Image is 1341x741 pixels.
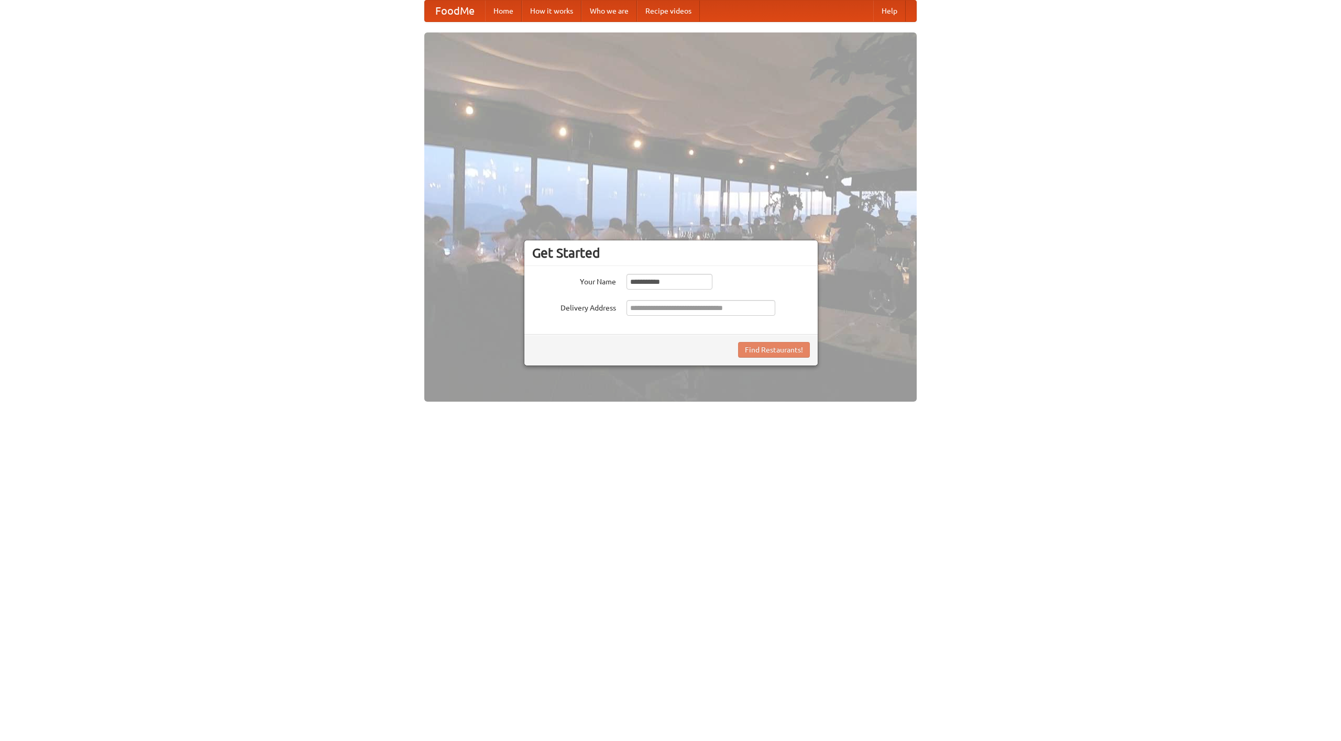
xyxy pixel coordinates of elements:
a: FoodMe [425,1,485,21]
a: Recipe videos [637,1,700,21]
a: Who we are [581,1,637,21]
h3: Get Started [532,245,810,261]
a: How it works [522,1,581,21]
a: Help [873,1,906,21]
label: Your Name [532,274,616,287]
a: Home [485,1,522,21]
button: Find Restaurants! [738,342,810,358]
label: Delivery Address [532,300,616,313]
